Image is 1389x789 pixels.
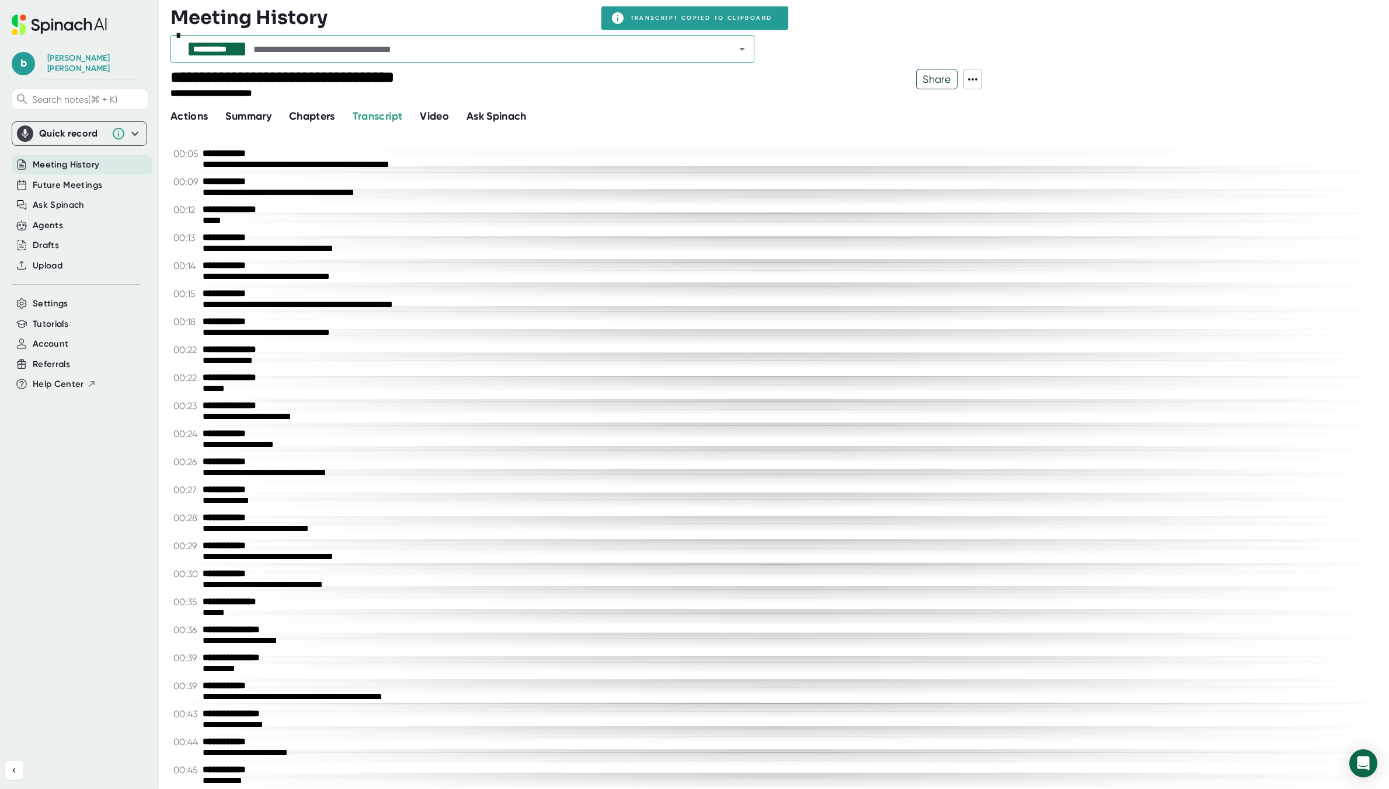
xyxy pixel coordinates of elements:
span: Actions [170,110,208,123]
span: 00:14 [173,260,200,271]
span: Transcript [353,110,403,123]
span: 00:36 [173,624,200,636]
span: 00:29 [173,540,200,551]
span: 00:43 [173,708,200,720]
button: Settings [33,297,68,310]
span: Help Center [33,378,84,391]
button: Video [420,109,449,124]
span: 00:44 [173,736,200,748]
button: Help Center [33,378,96,391]
div: Brian Gewirtz [47,53,135,74]
div: Quick record [39,128,106,139]
button: Open [734,41,750,57]
button: Transcript [353,109,403,124]
span: 00:18 [173,316,200,327]
span: 00:26 [173,456,200,467]
button: Agents [33,219,63,232]
button: Meeting History [33,158,99,172]
button: Referrals [33,358,70,371]
button: Ask Spinach [467,109,527,124]
button: Collapse sidebar [5,761,23,780]
button: Summary [225,109,271,124]
span: 00:15 [173,288,200,299]
span: 00:45 [173,764,200,776]
div: Quick record [17,122,142,145]
span: 00:39 [173,680,200,692]
span: 00:28 [173,512,200,523]
button: Chapters [289,109,335,124]
span: 00:27 [173,484,200,495]
span: Summary [225,110,271,123]
span: 00:30 [173,568,200,579]
span: 00:13 [173,232,200,243]
span: 00:12 [173,204,200,215]
h3: Meeting History [170,6,328,29]
span: Ask Spinach [467,110,527,123]
span: Video [420,110,449,123]
span: 00:23 [173,400,200,411]
span: Chapters [289,110,335,123]
button: Ask Spinach [33,198,85,212]
button: Actions [170,109,208,124]
button: Future Meetings [33,179,102,192]
span: 00:05 [173,148,200,159]
button: Share [916,69,958,89]
span: 00:22 [173,372,200,383]
span: 00:09 [173,176,200,187]
button: Upload [33,259,62,273]
button: Account [33,337,68,351]
span: Search notes (⌘ + K) [32,94,145,105]
span: 00:35 [173,596,200,608]
button: Drafts [33,239,59,252]
div: Open Intercom Messenger [1349,749,1377,777]
span: 00:24 [173,428,200,439]
span: 00:22 [173,344,200,355]
span: 00:39 [173,652,200,664]
button: Tutorials [33,317,68,331]
span: b [12,52,35,75]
